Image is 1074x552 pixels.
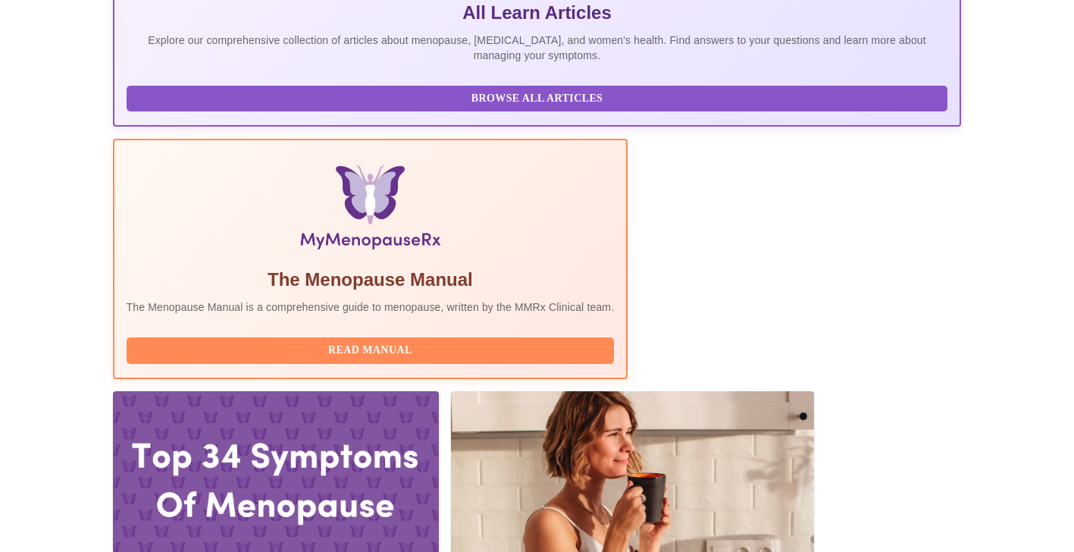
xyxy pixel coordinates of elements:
button: Read Manual [127,337,615,364]
img: Menopause Manual [204,165,537,256]
h5: The Menopause Manual [127,268,615,292]
span: Read Manual [142,341,600,360]
p: The Menopause Manual is a comprehensive guide to menopause, written by the MMRx Clinical team. [127,300,615,315]
span: Browse All Articles [142,89,933,108]
p: Explore our comprehensive collection of articles about menopause, [MEDICAL_DATA], and women's hea... [127,33,948,63]
a: Read Manual [127,343,618,356]
a: Browse All Articles [127,91,952,104]
button: Browse All Articles [127,86,948,112]
h5: All Learn Articles [127,1,948,25]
